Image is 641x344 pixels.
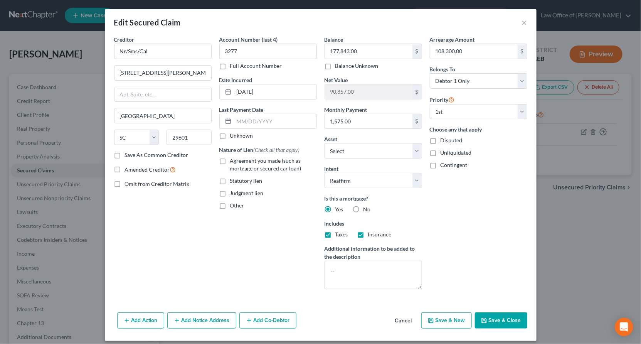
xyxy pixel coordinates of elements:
[389,313,418,329] button: Cancel
[125,151,188,159] label: Save As Common Creditor
[167,312,236,329] button: Add Notice Address
[430,66,456,73] span: Belongs To
[230,190,264,196] span: Judgment lien
[219,76,252,84] label: Date Incurred
[117,312,164,329] button: Add Action
[475,312,527,329] button: Save & Close
[125,180,190,187] span: Omit from Creditor Matrix
[114,44,212,59] input: Search creditor by name...
[114,108,211,123] input: Enter city...
[230,177,262,184] span: Statutory lien
[441,137,463,143] span: Disputed
[325,165,339,173] label: Intent
[335,62,379,70] label: Balance Unknown
[234,114,316,129] input: MM/DD/YYYY
[219,146,300,154] label: Nature of Lien
[230,202,244,209] span: Other
[325,76,348,84] label: Net Value
[239,312,296,329] button: Add Co-Debtor
[430,95,455,104] label: Priority
[412,84,422,99] div: $
[219,106,264,114] label: Last Payment Date
[430,125,527,133] label: Choose any that apply
[412,44,422,59] div: $
[363,206,371,212] span: No
[325,114,412,129] input: 0.00
[114,36,135,43] span: Creditor
[325,44,412,59] input: 0.00
[325,245,422,261] label: Additional information to be added to the description
[335,206,343,212] span: Yes
[615,318,633,336] div: Open Intercom Messenger
[441,149,472,156] span: Unliquidated
[368,231,392,238] span: Insurance
[167,130,212,145] input: Enter zip...
[114,87,211,102] input: Apt, Suite, etc...
[412,114,422,129] div: $
[522,18,527,27] button: ×
[430,35,475,44] label: Arrearage Amount
[254,147,300,153] span: (Check all that apply)
[430,44,518,59] input: 0.00
[219,35,278,44] label: Account Number (last 4)
[234,84,316,99] input: MM/DD/YYYY
[518,44,527,59] div: $
[325,35,343,44] label: Balance
[335,231,348,238] span: Taxes
[230,132,253,140] label: Unknown
[125,166,170,173] span: Amended Creditor
[114,17,181,28] div: Edit Secured Claim
[230,62,282,70] label: Full Account Number
[114,66,211,80] input: Enter address...
[325,136,338,142] span: Asset
[230,157,301,172] span: Agreement you made (such as mortgage or secured car loan)
[441,162,468,168] span: Contingent
[325,106,367,114] label: Monthly Payment
[325,84,412,99] input: 0.00
[325,194,422,202] label: Is this a mortgage?
[421,312,472,329] button: Save & New
[219,44,317,59] input: XXXX
[325,219,422,228] label: Includes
